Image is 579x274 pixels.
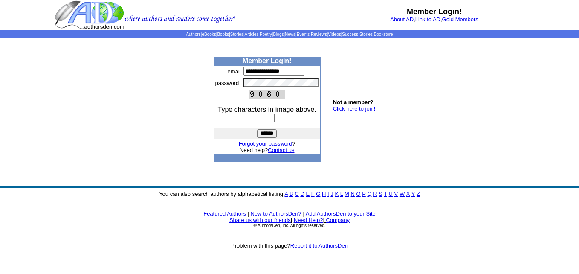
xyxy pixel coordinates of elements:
a: News [285,32,295,37]
font: password [215,80,239,86]
a: Articles [245,32,259,37]
a: Q [367,191,371,197]
a: B [289,191,293,197]
a: Z [417,191,420,197]
b: Not a member? [333,99,373,105]
a: M [345,191,349,197]
a: D [300,191,304,197]
a: C [295,191,298,197]
font: | [323,217,350,223]
a: W [400,191,405,197]
a: A [285,191,288,197]
font: Type characters in image above. [218,106,316,113]
a: Blogs [273,32,284,37]
img: This Is CAPTCHA Image [249,90,285,99]
a: R [373,191,377,197]
a: Books [217,32,229,37]
a: N [351,191,355,197]
a: E [306,191,310,197]
a: Link to AD [415,16,440,23]
b: Member Login! [243,57,292,64]
a: Click here to join! [333,105,376,112]
a: Reviews [311,32,327,37]
a: G [316,191,320,197]
a: Share us with our friends [229,217,291,223]
a: Featured Authors [203,210,246,217]
font: Problem with this page? [231,242,348,249]
a: H [322,191,326,197]
a: Need Help? [294,217,323,223]
a: Contact us [268,147,294,153]
a: S [379,191,382,197]
a: T [384,191,387,197]
a: I [327,191,329,197]
a: Add AuthorsDen to your Site [306,210,376,217]
a: L [340,191,343,197]
a: P [362,191,365,197]
a: Bookstore [374,32,393,37]
a: X [406,191,410,197]
a: Events [297,32,310,37]
font: | [248,210,249,217]
a: U [389,191,393,197]
a: Authors [186,32,200,37]
a: F [311,191,315,197]
a: Videos [328,32,341,37]
a: Y [411,191,415,197]
a: O [356,191,361,197]
a: V [394,191,398,197]
a: Gold Members [442,16,478,23]
a: Success Stories [342,32,373,37]
a: Forgot your password [239,140,292,147]
font: © AuthorsDen, Inc. All rights reserved. [253,223,325,228]
span: | | | | | | | | | | | | [186,32,393,37]
a: Report it to AuthorsDen [290,242,348,249]
font: email [228,68,241,75]
a: eBooks [202,32,216,37]
a: New to AuthorsDen? [251,210,301,217]
font: | [291,217,292,223]
a: Poetry [260,32,272,37]
b: Member Login! [407,7,462,16]
font: | [303,210,304,217]
font: Need help? [240,147,295,153]
a: Company [326,217,350,223]
font: ? [239,140,295,147]
a: K [335,191,339,197]
font: , , [390,16,478,23]
font: You can also search authors by alphabetical listing: [159,191,420,197]
a: Stories [230,32,243,37]
a: J [330,191,333,197]
a: About AD [390,16,414,23]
